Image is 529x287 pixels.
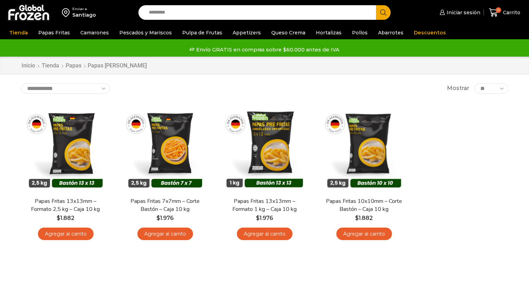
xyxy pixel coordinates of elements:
[375,26,407,39] a: Abarrotes
[447,84,469,92] span: Mostrar
[21,62,147,70] nav: Breadcrumb
[157,215,160,221] span: $
[21,62,35,70] a: Inicio
[324,197,404,213] a: Papas Fritas 10x10mm – Corte Bastón – Caja 10 kg
[6,26,31,39] a: Tienda
[41,62,59,70] a: Tienda
[116,26,175,39] a: Pescados y Mariscos
[410,26,449,39] a: Descuentos
[125,197,205,213] a: Papas Fritas 7x7mm – Corte Bastón – Caja 10 kg
[137,228,193,240] a: Agregar al carrito: “Papas Fritas 7x7mm - Corte Bastón - Caja 10 kg”
[57,215,74,221] bdi: 1.882
[179,26,226,39] a: Pulpa de Frutas
[336,228,392,240] a: Agregar al carrito: “Papas Fritas 10x10mm - Corte Bastón - Caja 10 kg”
[21,83,110,94] select: Pedido de la tienda
[35,26,73,39] a: Papas Fritas
[57,215,60,221] span: $
[445,9,480,16] span: Iniciar sesión
[62,7,72,18] img: address-field-icon.svg
[229,26,264,39] a: Appetizers
[496,7,501,13] span: 0
[355,215,359,221] span: $
[65,62,82,70] a: Papas
[348,26,371,39] a: Pollos
[38,228,94,240] a: Agregar al carrito: “Papas Fritas 13x13mm - Formato 2,5 kg - Caja 10 kg”
[256,215,273,221] bdi: 1.976
[77,26,112,39] a: Camarones
[72,11,96,18] div: Santiago
[157,215,174,221] bdi: 1.976
[25,197,105,213] a: Papas Fritas 13x13mm – Formato 2,5 kg – Caja 10 kg
[487,5,522,21] a: 0 Carrito
[268,26,309,39] a: Queso Crema
[501,9,520,16] span: Carrito
[72,7,96,11] div: Enviar a
[355,215,373,221] bdi: 1.882
[256,215,259,221] span: $
[237,228,292,240] a: Agregar al carrito: “Papas Fritas 13x13mm - Formato 1 kg - Caja 10 kg”
[376,5,391,20] button: Search button
[88,62,147,69] h1: Papas [PERSON_NAME]
[312,26,345,39] a: Hortalizas
[438,6,480,19] a: Iniciar sesión
[224,197,304,213] a: Papas Fritas 13x13mm – Formato 1 kg – Caja 10 kg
